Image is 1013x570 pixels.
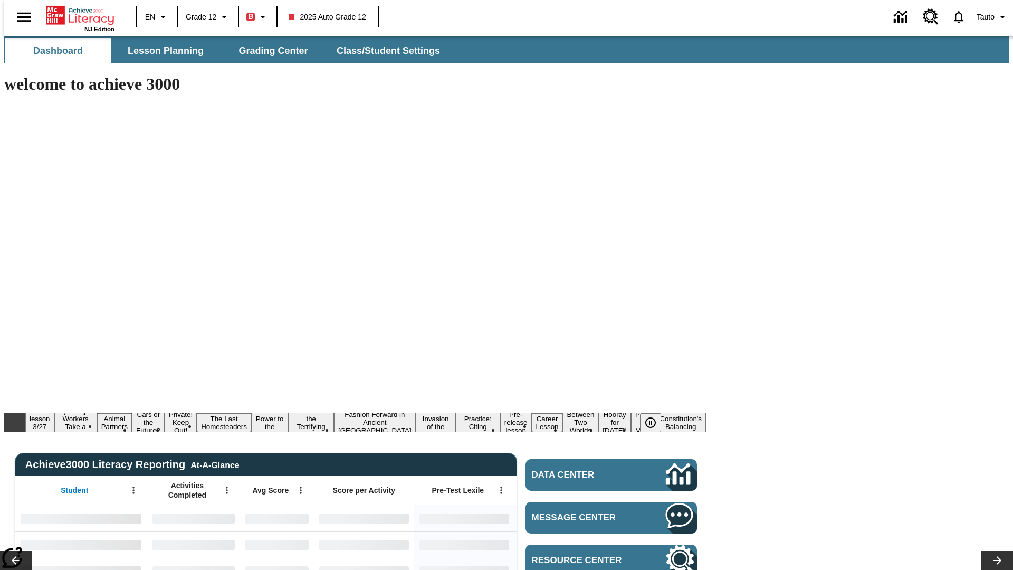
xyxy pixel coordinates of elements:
[25,459,240,471] span: Achieve3000 Literacy Reporting
[640,413,661,432] button: Pause
[562,409,598,436] button: Slide 14 Between Two Worlds
[972,7,1013,26] button: Profile/Settings
[493,482,509,498] button: Open Menu
[456,405,500,440] button: Slide 11 Mixed Practice: Citing Evidence
[61,486,88,495] span: Student
[46,5,114,26] a: Home
[337,45,440,57] span: Class/Student Settings
[8,2,40,33] button: Open side menu
[84,26,114,32] span: NJ Edition
[147,505,240,531] div: No Data,
[416,405,456,440] button: Slide 10 The Invasion of the Free CD
[532,413,563,432] button: Slide 13 Career Lesson
[598,409,631,436] button: Slide 15 Hooray for Constitution Day!
[147,531,240,558] div: No Data,
[54,405,97,440] button: Slide 2 Labor Day: Workers Take a Stand
[334,409,416,436] button: Slide 9 Fashion Forward in Ancient Rome
[46,4,114,32] div: Home
[248,10,253,23] span: B
[532,512,634,523] span: Message Center
[197,413,251,432] button: Slide 6 The Last Homesteaders
[165,409,197,436] button: Slide 5 Private! Keep Out!
[181,7,235,26] button: Grade: Grade 12, Select a grade
[289,405,334,440] button: Slide 8 Attack of the Terrifying Tomatoes
[525,459,697,491] a: Data Center
[945,3,972,31] a: Notifications
[140,7,174,26] button: Language: EN, Select a language
[25,405,54,440] button: Slide 1 Test lesson 3/27 en
[132,409,165,436] button: Slide 4 Cars of the Future?
[4,38,450,63] div: SubNavbar
[289,12,366,23] span: 2025 Auto Grade 12
[293,482,309,498] button: Open Menu
[333,486,396,495] span: Score per Activity
[240,505,314,531] div: No Data,
[97,413,132,432] button: Slide 3 Animal Partners
[219,482,235,498] button: Open Menu
[640,413,672,432] div: Pause
[5,38,111,63] button: Dashboard
[221,38,326,63] button: Grading Center
[4,36,1009,63] div: SubNavbar
[916,3,945,31] a: Resource Center, Will open in new tab
[242,7,273,26] button: Boost Class color is red. Change class color
[977,12,995,23] span: Tauto
[887,3,916,32] a: Data Center
[631,409,655,436] button: Slide 16 Point of View
[186,12,216,23] span: Grade 12
[525,502,697,534] a: Message Center
[4,74,706,94] h1: welcome to achieve 3000
[240,531,314,558] div: No Data,
[128,45,204,57] span: Lesson Planning
[152,481,222,500] span: Activities Completed
[113,38,218,63] button: Lesson Planning
[981,551,1013,570] button: Lesson carousel, Next
[252,486,289,495] span: Avg Score
[432,486,484,495] span: Pre-Test Lexile
[532,555,634,566] span: Resource Center
[328,38,448,63] button: Class/Student Settings
[500,409,532,436] button: Slide 12 Pre-release lesson
[33,45,83,57] span: Dashboard
[190,459,239,470] div: At-A-Glance
[655,405,706,440] button: Slide 17 The Constitution's Balancing Act
[251,405,289,440] button: Slide 7 Solar Power to the People
[145,12,155,23] span: EN
[126,482,141,498] button: Open Menu
[532,470,630,480] span: Data Center
[238,45,308,57] span: Grading Center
